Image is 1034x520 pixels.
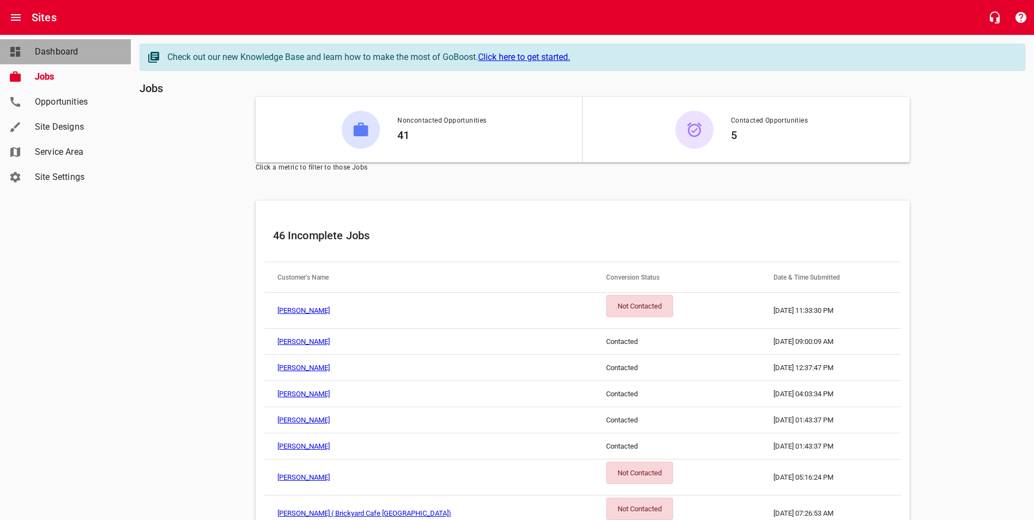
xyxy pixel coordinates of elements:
[760,262,900,293] th: Date & Time Submitted
[277,509,451,517] a: [PERSON_NAME] ( Brickyard Cafe [GEOGRAPHIC_DATA])
[277,390,330,398] a: [PERSON_NAME]
[264,407,901,433] a: [PERSON_NAME]Contacted[DATE] 01:43:37 PM
[35,120,118,134] span: Site Designs
[760,407,900,433] td: [DATE] 01:43:37 PM
[606,498,673,520] div: Not Contacted
[760,355,900,381] td: [DATE] 12:37:47 PM
[35,171,118,184] span: Site Settings
[1008,4,1034,31] button: Support Portal
[277,473,330,481] a: [PERSON_NAME]
[760,459,900,495] td: [DATE] 05:16:24 PM
[35,70,118,83] span: Jobs
[277,364,330,372] a: [PERSON_NAME]
[264,262,594,293] th: Customer's Name
[760,329,900,355] td: [DATE] 09:00:09 AM
[397,116,486,126] span: Noncontacted Opportunities
[264,433,901,459] a: [PERSON_NAME]Contacted[DATE] 01:43:37 PM
[167,51,1014,64] div: Check out our new Knowledge Base and learn how to make the most of GoBoost.
[140,80,1025,97] h6: Jobs
[277,337,330,346] a: [PERSON_NAME]
[606,462,673,484] div: Not Contacted
[3,4,29,31] button: Open drawer
[256,97,582,162] button: Noncontacted Opportunities41
[397,126,486,144] h6: 41
[593,329,760,355] td: Contacted
[593,407,760,433] td: Contacted
[760,381,900,407] td: [DATE] 04:03:34 PM
[264,459,901,495] a: [PERSON_NAME]Not Contacted[DATE] 05:16:24 PM
[277,442,330,450] a: [PERSON_NAME]
[593,433,760,459] td: Contacted
[277,416,330,424] a: [PERSON_NAME]
[264,293,901,329] a: [PERSON_NAME]Not Contacted[DATE] 11:33:30 PM
[256,162,910,173] span: Click a metric to filter to those Jobs
[35,45,118,58] span: Dashboard
[982,4,1008,31] button: Live Chat
[277,306,330,315] a: [PERSON_NAME]
[273,227,892,244] h6: 46 Incomplete Jobs
[760,293,900,329] td: [DATE] 11:33:30 PM
[478,52,570,62] a: Click here to get started.
[35,95,118,108] span: Opportunities
[731,116,808,126] span: Contacted Opportunities
[593,262,760,293] th: Conversion Status
[264,355,901,381] a: [PERSON_NAME]Contacted[DATE] 12:37:47 PM
[583,97,910,162] button: Contacted Opportunities5
[32,9,57,26] h6: Sites
[731,126,808,144] h6: 5
[264,329,901,355] a: [PERSON_NAME]Contacted[DATE] 09:00:09 AM
[264,381,901,407] a: [PERSON_NAME]Contacted[DATE] 04:03:34 PM
[593,381,760,407] td: Contacted
[606,295,673,317] div: Not Contacted
[35,146,118,159] span: Service Area
[593,355,760,381] td: Contacted
[760,433,900,459] td: [DATE] 01:43:37 PM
